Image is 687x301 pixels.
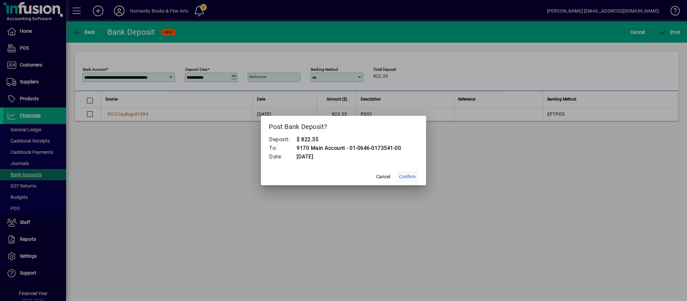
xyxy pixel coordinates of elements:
td: Deposit: [269,135,296,144]
td: To: [269,144,296,152]
td: 9170 Main Account - 01-0646-0173541-00 [296,144,401,152]
span: Cancel [376,173,390,180]
td: Date: [269,152,296,161]
h2: Post Bank Deposit? [261,116,426,135]
button: Cancel [373,171,394,183]
td: $ 822.35 [296,135,401,144]
button: Confirm [396,171,418,183]
span: Confirm [399,173,416,180]
td: [DATE] [296,152,401,161]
